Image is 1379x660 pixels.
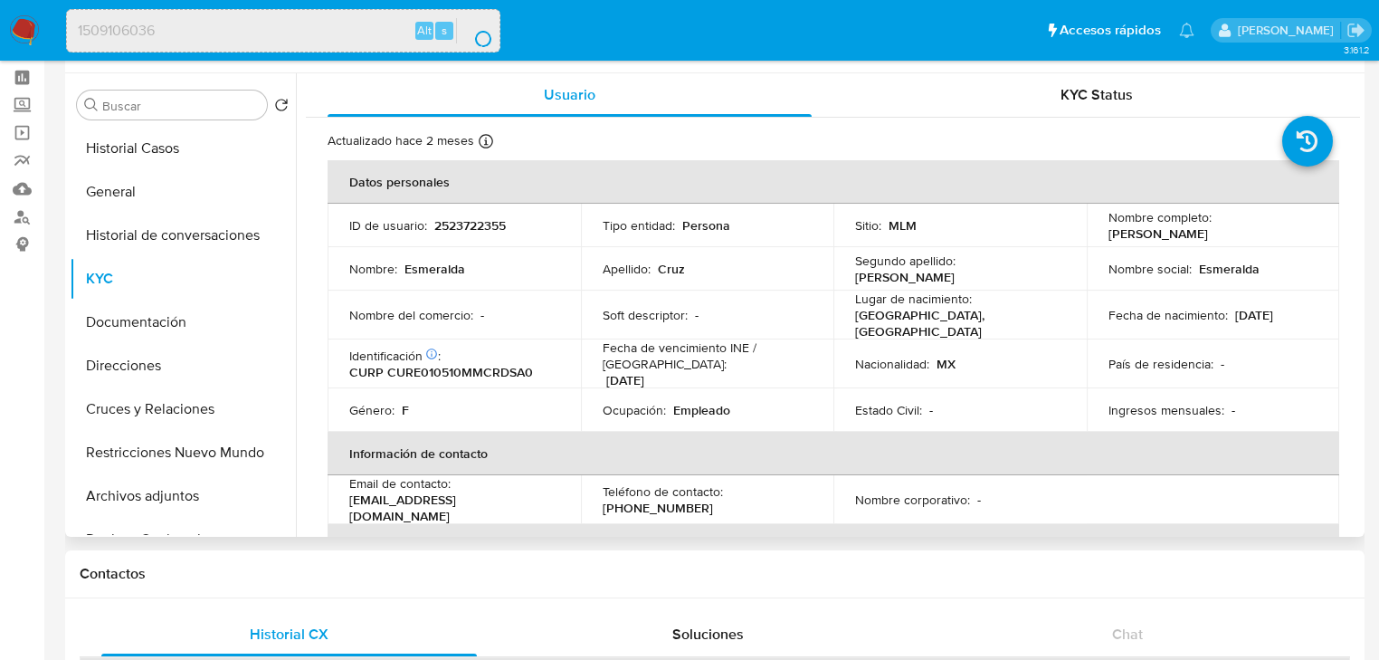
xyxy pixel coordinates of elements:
[250,624,328,645] span: Historial CX
[349,217,427,234] p: ID de usuario :
[1108,209,1212,225] p: Nombre completo :
[349,492,552,524] p: [EMAIL_ADDRESS][DOMAIN_NAME]
[349,261,397,277] p: Nombre :
[70,127,296,170] button: Historial Casos
[603,217,675,234] p: Tipo entidad :
[929,402,933,418] p: -
[603,402,666,418] p: Ocupación :
[349,348,441,364] p: Identificación :
[1179,23,1194,38] a: Notificaciones
[70,301,296,344] button: Documentación
[603,261,651,277] p: Apellido :
[1108,225,1208,242] p: [PERSON_NAME]
[1108,402,1224,418] p: Ingresos mensuales :
[1112,624,1143,645] span: Chat
[937,356,956,372] p: MX
[1235,307,1273,323] p: [DATE]
[855,217,881,234] p: Sitio :
[673,402,730,418] p: Empleado
[70,387,296,431] button: Cruces y Relaciones
[70,344,296,387] button: Direcciones
[456,18,493,43] button: search-icon
[417,22,432,39] span: Alt
[1060,21,1161,40] span: Accesos rápidos
[855,307,1058,340] p: [GEOGRAPHIC_DATA], [GEOGRAPHIC_DATA]
[1232,402,1235,418] p: -
[855,492,970,508] p: Nombre corporativo :
[274,98,289,118] button: Volver al orden por defecto
[328,524,1339,568] th: Verificación y cumplimiento
[658,261,685,277] p: Cruz
[1108,307,1228,323] p: Fecha de nacimiento :
[84,98,99,112] button: Buscar
[328,432,1339,475] th: Información de contacto
[1221,356,1224,372] p: -
[1108,356,1213,372] p: País de residencia :
[603,500,713,516] p: [PHONE_NUMBER]
[889,217,917,234] p: MLM
[70,214,296,257] button: Historial de conversaciones
[544,84,595,105] span: Usuario
[402,402,409,418] p: F
[855,269,955,285] p: [PERSON_NAME]
[855,356,929,372] p: Nacionalidad :
[855,402,922,418] p: Estado Civil :
[855,291,972,307] p: Lugar de nacimiento :
[695,307,699,323] p: -
[1238,22,1340,39] p: erika.juarez@mercadolibre.com.mx
[70,170,296,214] button: General
[603,307,688,323] p: Soft descriptor :
[1199,261,1260,277] p: Esmeralda
[603,483,723,500] p: Teléfono de contacto :
[606,372,644,388] p: [DATE]
[404,261,465,277] p: Esmeralda
[70,431,296,474] button: Restricciones Nuevo Mundo
[442,22,447,39] span: s
[349,402,395,418] p: Género :
[70,257,296,301] button: KYC
[70,474,296,518] button: Archivos adjuntos
[349,475,451,492] p: Email de contacto :
[328,160,1339,204] th: Datos personales
[1346,21,1365,40] a: Salir
[1060,84,1133,105] span: KYC Status
[67,19,499,43] input: Buscar usuario o caso...
[480,307,484,323] p: -
[1108,261,1192,277] p: Nombre social :
[70,518,296,561] button: Devices Geolocation
[102,98,260,114] input: Buscar
[603,340,813,372] p: Fecha de vencimiento INE / [GEOGRAPHIC_DATA] :
[328,132,474,149] p: Actualizado hace 2 meses
[672,624,744,645] span: Soluciones
[349,364,533,380] p: CURP CURE010510MMCRDSA0
[855,253,956,269] p: Segundo apellido :
[977,492,981,508] p: -
[80,565,1350,583] h1: Contactos
[1344,43,1370,57] span: 3.161.2
[682,217,730,234] p: Persona
[349,307,473,323] p: Nombre del comercio :
[434,217,506,234] p: 2523722355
